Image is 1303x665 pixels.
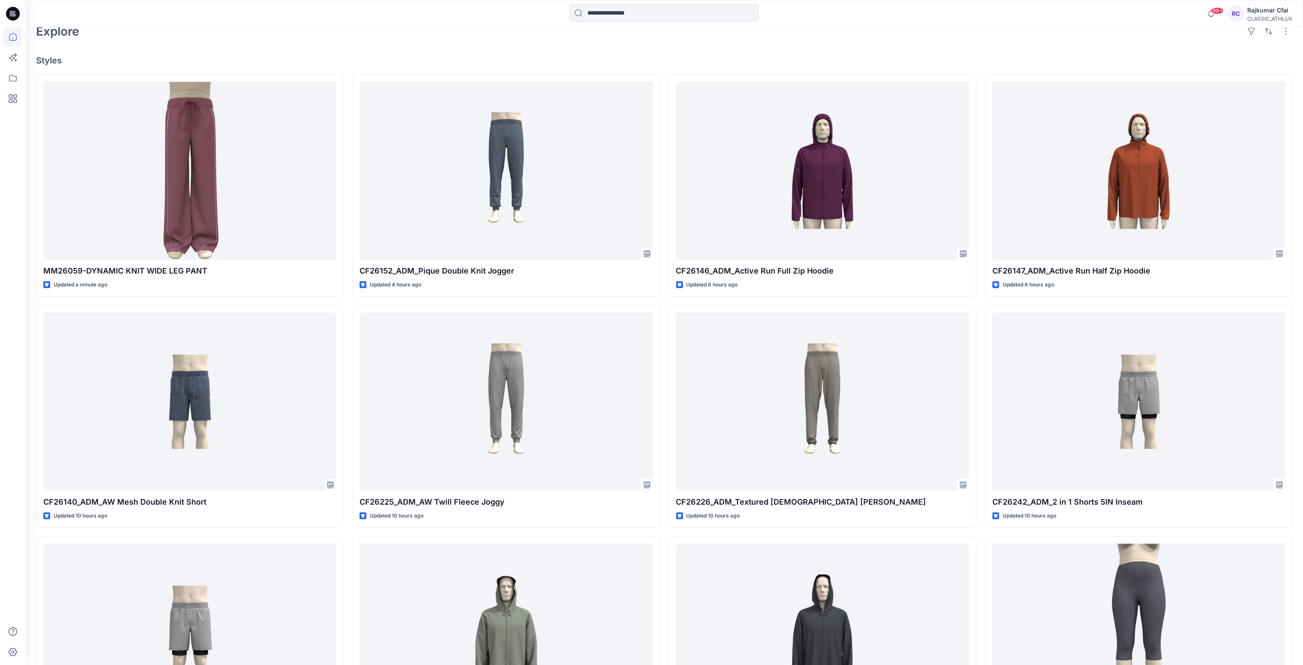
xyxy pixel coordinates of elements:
p: CF26225_ADM_AW Twill Fleece Joggy [360,496,653,508]
a: CF26152_ADM_Pique Double Knit Jogger [360,81,653,260]
p: Updated 6 hours ago [686,280,738,289]
p: Updated 6 hours ago [1003,280,1054,289]
a: CF26140_ADM_AW Mesh Double Knit Short [43,313,336,491]
p: CF26152_ADM_Pique Double Knit Jogger [360,265,653,277]
span: 99+ [1211,7,1224,14]
p: Updated 10 hours ago [1003,512,1056,521]
p: Updated 10 hours ago [370,512,423,521]
p: MM26059-DYNAMIC KNIT WIDE LEG PANT [43,265,336,277]
a: MM26059-DYNAMIC KNIT WIDE LEG PANT [43,81,336,260]
p: CF26146_ADM_Active Run Full Zip Hoodie [676,265,969,277]
p: Updated a minute ago [54,280,107,289]
p: CF26147_ADM_Active Run Half Zip Hoodie [992,265,1285,277]
p: Updated 4 hours ago [370,280,421,289]
a: CF26225_ADM_AW Twill Fleece Joggy [360,313,653,491]
p: CF26226_ADM_Textured [DEMOGRAPHIC_DATA] [PERSON_NAME] [676,496,969,508]
a: CF26146_ADM_Active Run Full Zip Hoodie [676,81,969,260]
h4: Styles [36,55,1293,66]
p: CF26140_ADM_AW Mesh Double Knit Short [43,496,336,508]
a: CF26242_ADM_2 in 1 Shorts 5IN Inseam [992,313,1285,491]
div: CLASSIC_ATHLUX [1247,15,1292,22]
p: CF26242_ADM_2 in 1 Shorts 5IN Inseam [992,496,1285,508]
h2: Explore [36,24,79,38]
p: Updated 10 hours ago [686,512,740,521]
div: RC [1228,6,1244,21]
a: CF26226_ADM_Textured French Terry Jogger [676,313,969,491]
a: CF26147_ADM_Active Run Half Zip Hoodie [992,81,1285,260]
p: Updated 10 hours ago [54,512,107,521]
div: Rajkumar Cfai [1247,5,1292,15]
